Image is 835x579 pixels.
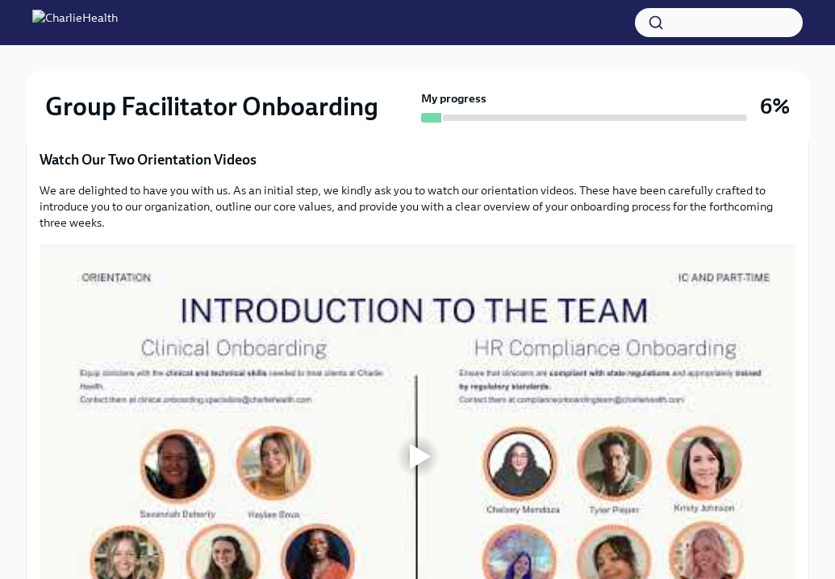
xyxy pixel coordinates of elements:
strong: My progress [421,90,486,106]
p: Watch Our Two Orientation Videos [40,150,795,169]
p: We are delighted to have you with us. As an initial step, we kindly ask you to watch our orientat... [40,182,795,231]
h3: 6% [760,92,790,121]
h2: Group Facilitator Onboarding [45,90,378,123]
img: CharlieHealth [32,10,118,35]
